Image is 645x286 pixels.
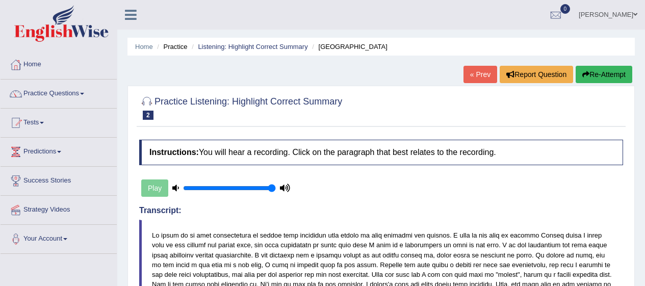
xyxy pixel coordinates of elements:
a: Success Stories [1,167,117,192]
a: Predictions [1,138,117,163]
a: Tests [1,109,117,134]
a: Practice Questions [1,80,117,105]
li: Practice [154,42,187,51]
a: Your Account [1,225,117,250]
a: « Prev [463,66,497,83]
h4: You will hear a recording. Click on the paragraph that best relates to the recording. [139,140,623,165]
span: 0 [560,4,571,14]
button: Report Question [500,66,573,83]
span: 2 [143,111,153,120]
h2: Practice Listening: Highlight Correct Summary [139,94,342,120]
b: Instructions: [149,148,199,157]
a: Listening: Highlight Correct Summary [198,43,307,50]
a: Home [1,50,117,76]
a: Strategy Videos [1,196,117,221]
a: Home [135,43,153,50]
button: Re-Attempt [576,66,632,83]
li: [GEOGRAPHIC_DATA] [309,42,388,51]
h4: Transcript: [139,206,623,215]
